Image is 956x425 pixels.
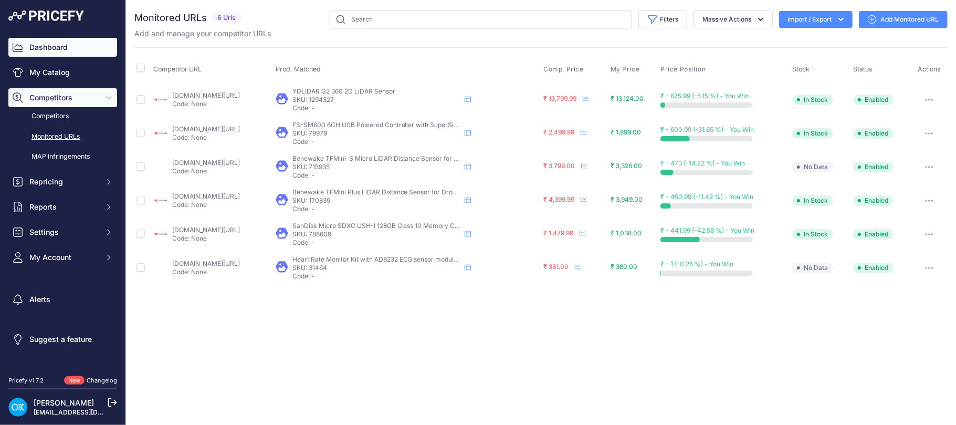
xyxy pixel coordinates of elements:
[660,126,754,133] span: ₹ - 600.99 (-31.65 %) - You Win
[292,239,460,247] p: Code: -
[8,107,117,126] a: Competitors
[172,234,240,243] p: Code: None
[792,229,833,240] span: In Stock
[859,11,948,28] a: Add Monitored URL
[918,65,941,73] span: Actions
[172,159,240,167] a: [DOMAIN_NAME][URL]
[660,65,706,74] span: Price Position
[853,229,894,240] span: Enabled
[276,65,321,73] span: Prod. Matched
[660,193,753,201] span: ₹ - 450.99 (-11.42 %) - You Win
[8,223,117,242] button: Settings
[543,162,575,170] span: ₹ 3,799.00
[611,95,644,102] span: ₹ 13,124.00
[29,177,98,187] span: Repricing
[543,95,576,102] span: ₹ 13,799.99
[292,163,460,171] p: SKU: 715935
[543,65,586,74] button: Comp. Price
[792,95,833,105] span: In Stock
[611,65,640,74] span: My Price
[8,38,117,364] nav: Sidebar
[172,201,240,209] p: Code: None
[330,11,632,28] input: Search
[8,290,117,309] a: Alerts
[8,63,117,82] a: My Catalog
[8,148,117,166] a: MAP infringements
[292,264,460,272] p: SKU: 31464
[611,263,637,271] span: ₹ 380.00
[292,230,460,239] p: SKU: 788609
[172,268,240,276] p: Code: None
[292,272,460,281] p: Code: -
[8,198,117,216] button: Reports
[853,128,894,139] span: Enabled
[292,104,460,112] p: Code: -
[292,87,395,95] span: YDLIDAR G2 360 2D LiDAR Sensor
[29,252,98,263] span: My Account
[694,11,773,28] button: Massive Actions
[292,138,460,146] p: Code: -
[543,128,574,136] span: ₹ 2,499.99
[660,226,754,234] span: ₹ - 441.99 (-42.58 %) - You Win
[172,100,240,108] p: Code: None
[543,263,569,271] span: ₹ 381.00
[8,330,117,349] a: Suggest a feature
[792,195,833,206] span: In Stock
[792,128,833,139] span: In Stock
[611,229,642,237] span: ₹ 1,038.00
[543,195,574,203] span: ₹ 4,399.99
[134,11,207,25] h2: Monitored URLs
[34,408,143,416] a: [EMAIL_ADDRESS][DOMAIN_NAME]
[211,12,242,24] span: 6 Urls
[660,92,749,100] span: ₹ - 675.99 (-5.15 %) - You Win
[292,222,465,230] span: SanDisk Micro SDXC USH-I 128GB Class 10 Memory Card
[543,65,584,74] span: Comp. Price
[543,229,573,237] span: ₹ 1,479.99
[792,162,833,172] span: No Data
[853,65,873,73] span: Status
[153,65,202,73] span: Competitor URL
[134,28,271,39] p: Add and manage your competitor URLs
[292,188,576,196] span: Benewake TFMini Plus LiDAR Distance Sensor for Drones Robots IoT ITS Smart Detection (12m)
[64,376,85,385] span: New
[8,172,117,191] button: Repricing
[292,205,460,213] p: Code: -
[292,196,460,205] p: SKU: 170839
[292,96,460,104] p: SKU: 1294327
[8,248,117,267] button: My Account
[611,65,642,74] button: My Price
[292,255,502,263] span: Heart Rate Monitor Kit with AD8232 ECG sensor module - Good Quality
[172,91,240,99] a: [DOMAIN_NAME][URL]
[853,162,894,172] span: Enabled
[792,65,810,73] span: Stock
[292,171,460,180] p: Code: -
[8,88,117,107] button: Competitors
[172,167,240,175] p: Code: None
[34,398,94,407] a: [PERSON_NAME]
[172,226,240,234] a: [DOMAIN_NAME][URL]
[172,260,240,267] a: [DOMAIN_NAME][URL]
[29,227,98,237] span: Settings
[87,377,117,384] a: Changelog
[172,192,240,200] a: [DOMAIN_NAME][URL]
[611,128,641,136] span: ₹ 1,899.00
[660,260,733,268] span: ₹ - 1 (-0.26 %) - You Win
[853,95,894,105] span: Enabled
[172,125,240,133] a: [DOMAIN_NAME][URL]
[8,128,117,146] a: Monitored URLs
[8,11,84,21] img: Pricefy Logo
[8,38,117,57] a: Dashboard
[792,263,833,273] span: No Data
[29,202,98,212] span: Reports
[779,11,853,28] button: Import / Export
[29,92,98,103] span: Competitors
[292,154,563,162] span: Benewake TFMini-S Micro LiDAR Distance Sensor for Drones UAV UAS Robots (12m) UART
[611,195,643,203] span: ₹ 3,949.00
[660,65,708,74] button: Price Position
[660,159,745,167] span: ₹ - 473 (-14.22 %) - You Win
[172,133,240,142] p: Code: None
[853,195,894,206] span: Enabled
[611,162,642,170] span: ₹ 3,326.00
[292,129,460,138] p: SKU: 79979
[853,263,894,273] span: Enabled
